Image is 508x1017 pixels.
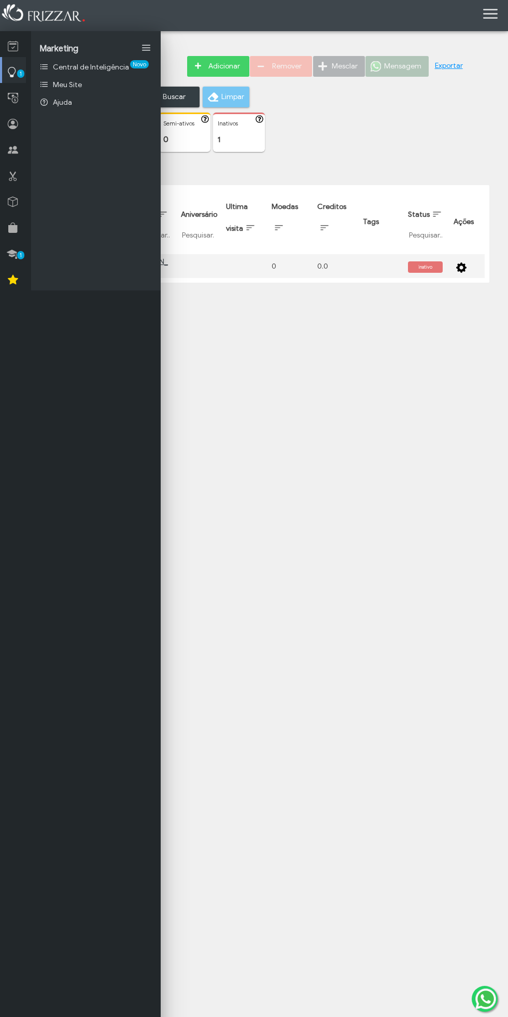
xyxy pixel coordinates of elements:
span: Novo [130,60,149,68]
p: 0 [163,135,206,144]
th: Tags [358,190,403,254]
th: Ações [448,190,485,254]
span: Ações [454,217,474,226]
button: ui-button [454,258,469,274]
button: Buscar [137,87,200,107]
a: Central de InteligênciaNovo [31,58,161,76]
span: Status [408,210,430,219]
span: Moedas [272,202,298,211]
button: ui-button [199,115,214,126]
span: Buscar [156,89,192,105]
input: Pesquisar... [408,230,443,240]
span: Ultima visita [226,202,248,233]
a: 1 [2,57,26,83]
span: Adicionar [206,59,242,74]
td: 0 [266,254,312,278]
button: ui-button [253,115,268,126]
p: Inativos [218,120,260,127]
span: Marketing [39,44,78,54]
td: 0.0 [312,254,358,278]
th: Moedas: activate to sort column ascending [266,190,312,254]
th: Status: activate to sort column ascending [403,190,448,254]
img: whatsapp.png [473,986,498,1011]
a: Ajuda [31,93,161,111]
span: Meu Site [53,80,82,89]
span: Ajuda [53,98,72,107]
span: ui-button [461,258,462,274]
button: Limpar [203,87,249,107]
span: Limpar [221,89,242,105]
span: inativo [408,261,443,273]
button: Adicionar [187,56,249,77]
p: Semi-ativos [163,120,206,127]
input: Pesquisar... [181,230,216,240]
span: Central de Inteligência [53,63,129,72]
span: Aniversário [181,210,217,219]
th: Ultima visita: activate to sort column ascending [221,190,266,254]
span: 1 [17,251,24,259]
th: Creditos: activate to sort column ascending [312,190,358,254]
span: Tags [363,217,379,226]
th: Aniversário [176,190,221,254]
a: Meu Site [31,76,161,93]
p: 1 [218,135,260,144]
span: Creditos [317,202,346,211]
a: Exportar [435,61,463,70]
span: 1 [17,69,24,78]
